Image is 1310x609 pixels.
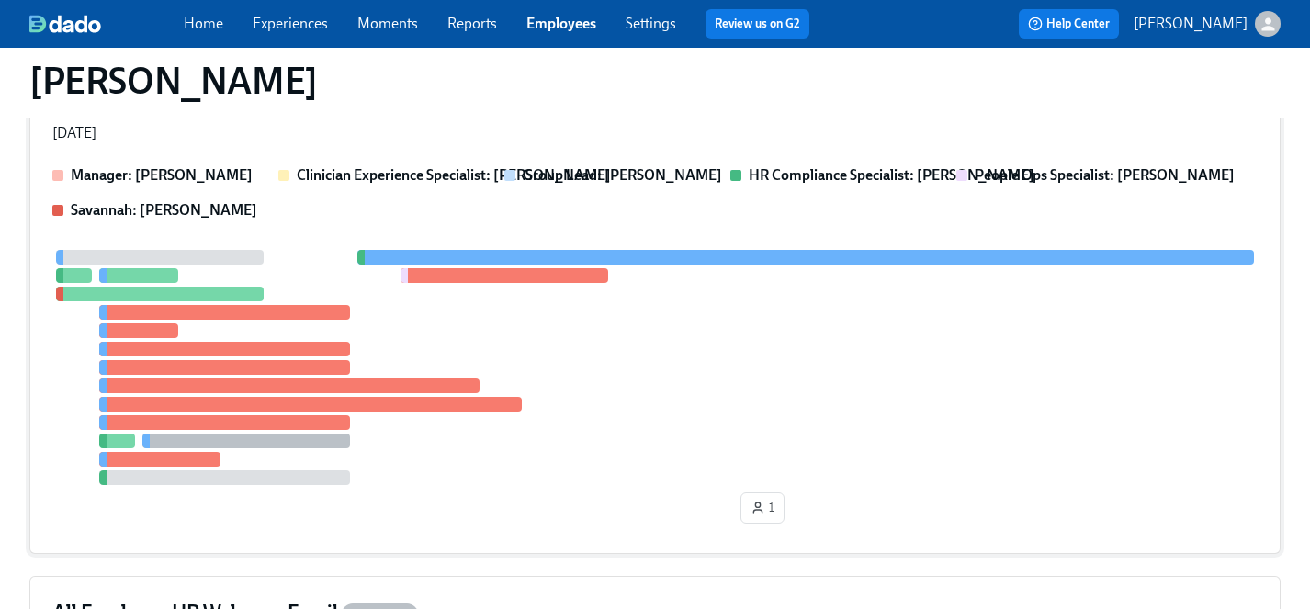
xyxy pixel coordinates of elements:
[29,59,318,103] h1: [PERSON_NAME]
[29,15,101,33] img: dado
[1028,15,1110,33] span: Help Center
[740,492,785,524] button: 1
[526,15,596,32] a: Employees
[253,15,328,32] a: Experiences
[29,15,184,33] a: dado
[715,15,800,33] a: Review us on G2
[706,9,809,39] button: Review us on G2
[1134,14,1248,34] p: [PERSON_NAME]
[1134,11,1281,37] button: [PERSON_NAME]
[297,166,611,184] strong: Clinician Experience Specialist: [PERSON_NAME]
[626,15,676,32] a: Settings
[357,15,418,32] a: Moments
[71,201,257,219] strong: Savannah: [PERSON_NAME]
[749,166,1034,184] strong: HR Compliance Specialist: [PERSON_NAME]
[447,15,497,32] a: Reports
[751,499,774,517] span: 1
[975,166,1235,184] strong: People Ops Specialist: [PERSON_NAME]
[71,166,253,184] strong: Manager: [PERSON_NAME]
[52,123,96,143] div: [DATE]
[523,166,722,184] strong: Group Lead: [PERSON_NAME]
[184,15,223,32] a: Home
[1019,9,1119,39] button: Help Center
